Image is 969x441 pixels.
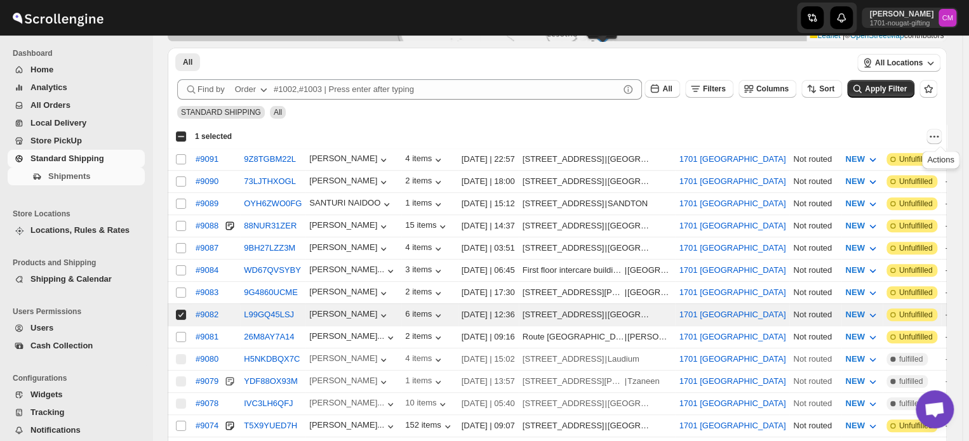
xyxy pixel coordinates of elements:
div: [PERSON_NAME] [309,309,390,322]
div: [PERSON_NAME] [309,176,390,188]
div: Not routed [793,397,838,410]
div: #9089 [196,199,218,208]
button: NEW [838,194,886,214]
span: Standard Shipping [30,154,104,163]
button: 9G4860UCME [244,287,298,297]
span: 1 selected [195,131,232,142]
span: Shipping & Calendar [30,274,112,284]
button: Home [8,61,145,79]
div: | [523,331,672,343]
button: SANTURI NAIDOO [309,198,393,211]
button: [PERSON_NAME] [309,154,390,166]
button: 2 items [405,331,444,344]
button: 1701 [GEOGRAPHIC_DATA] [679,354,785,364]
button: 1 items [405,198,444,211]
button: 1701 [GEOGRAPHIC_DATA] [679,398,785,408]
div: [STREET_ADDRESS] [523,175,605,188]
div: [STREET_ADDRESS][PERSON_NAME] [523,286,624,299]
span: Store PickUp [30,136,82,145]
button: 3 items [405,265,444,277]
span: Unfulfilled [899,176,933,187]
button: Locations, Rules & Rates [8,221,145,239]
div: 15 items [405,220,449,233]
button: [PERSON_NAME]... [309,265,397,277]
button: 26M8AY7A14 [244,332,294,341]
div: [PERSON_NAME] [309,353,390,366]
span: Unfulfilled [899,332,933,342]
button: NEW [838,238,886,258]
button: #9090 [196,176,218,186]
div: #9074 [196,421,218,430]
span: fulfilled [899,398,923,409]
div: 4 items [405,154,444,166]
button: NEW [838,349,886,369]
button: WD67QVSYBY [244,265,301,275]
div: [GEOGRAPHIC_DATA] [608,242,652,254]
button: Widgets [8,386,145,404]
span: NEW [845,243,864,253]
button: 1701 [GEOGRAPHIC_DATA] [679,421,785,430]
span: NEW [845,332,864,341]
div: [STREET_ADDRESS] [523,153,605,166]
div: Tzaneen [627,375,660,388]
span: Unfulfilled [899,221,933,231]
div: First floor intercare building, Panorama centre for Surgical Oncology [523,264,624,277]
div: 6 items [405,309,444,322]
span: Products and Shipping [13,258,146,268]
button: NEW [838,393,886,414]
span: All Locations [875,58,923,68]
button: Cash Collection [8,337,145,355]
button: Users [8,319,145,337]
div: [DATE] | 03:51 [462,242,515,254]
a: Leaflet [810,31,840,40]
button: 1701 [GEOGRAPHIC_DATA] [679,176,785,186]
button: 4 items [405,353,444,366]
div: [STREET_ADDRESS] [523,220,605,232]
button: 10 items [405,398,449,411]
div: | [523,175,672,188]
div: [DATE] | 05:40 [462,397,515,410]
span: NEW [845,287,864,297]
div: Not routed [793,153,838,166]
button: NEW [838,327,886,347]
div: #9081 [196,332,218,341]
div: #9087 [196,243,218,253]
span: Home [30,65,53,74]
div: [DATE] | 17:30 [462,286,515,299]
span: fulfilled [899,376,923,386]
button: 1701 [GEOGRAPHIC_DATA] [679,221,785,230]
div: #9088 [196,221,218,230]
span: NEW [845,398,864,408]
div: 152 items [405,420,453,433]
span: NEW [845,199,864,208]
div: 2 items [405,287,444,299]
button: All [645,80,679,98]
button: All Locations [857,54,940,72]
span: Cash Collection [30,341,93,350]
button: #9078 [196,398,218,408]
span: Shipments [48,171,90,181]
div: [DATE] | 06:45 [462,264,515,277]
div: Not routed [793,308,838,321]
div: [PERSON_NAME] [309,220,390,233]
button: All [175,53,200,71]
button: 2 items [405,176,444,188]
div: [PERSON_NAME] [309,242,390,255]
button: Shipping & Calendar [8,270,145,288]
div: #9082 [196,310,218,319]
div: [PERSON_NAME]... [309,331,384,341]
p: [PERSON_NAME] [869,9,933,19]
div: | [523,220,672,232]
button: NEW [838,305,886,325]
div: [STREET_ADDRESS] [523,308,605,321]
div: [PERSON_NAME]... [309,265,384,274]
div: [DATE] | 09:07 [462,419,515,432]
div: [STREET_ADDRESS] [523,242,605,254]
button: YDF88OX93M [244,376,298,386]
div: [PERSON_NAME]... [309,398,384,407]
